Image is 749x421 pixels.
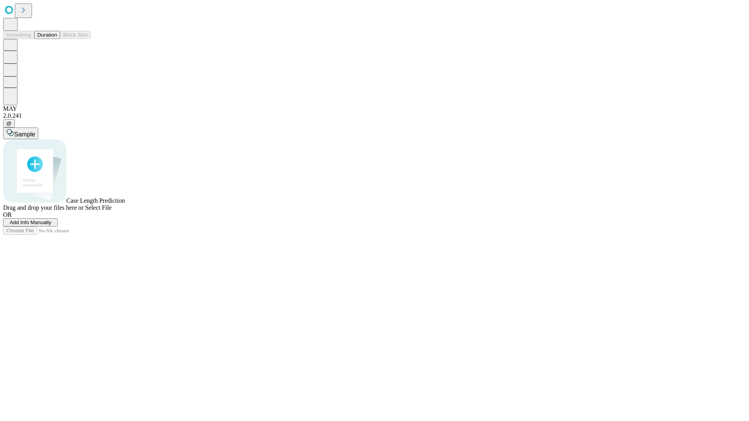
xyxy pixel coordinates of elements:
[85,204,112,211] span: Select File
[10,219,51,225] span: Add Info Manually
[60,31,91,39] button: Block Size
[3,112,746,119] div: 2.0.241
[3,105,746,112] div: MAY
[3,218,58,226] button: Add Info Manually
[6,120,12,126] span: @
[66,197,125,204] span: Case Length Prediction
[34,31,60,39] button: Duration
[3,204,83,211] span: Drag and drop your files here or
[3,211,12,218] span: OR
[3,119,15,127] button: @
[14,131,35,138] span: Sample
[3,127,38,139] button: Sample
[3,31,34,39] button: Smoothing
